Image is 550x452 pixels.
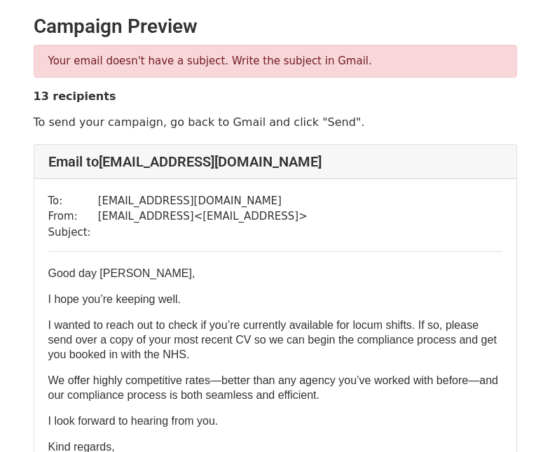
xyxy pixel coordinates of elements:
td: [EMAIL_ADDRESS] < [EMAIL_ADDRESS] > [98,209,308,225]
h4: Email to [EMAIL_ADDRESS][DOMAIN_NAME] [48,153,502,170]
td: To: [48,193,98,209]
p: To send your campaign, go back to Gmail and click "Send". [34,115,517,129]
p: I wanted to reach out to check if you’re currently available for locum shifts. If so, please send... [48,318,502,362]
p: Your email doesn't have a subject. Write the subject in Gmail. [48,54,502,69]
strong: 13 recipients [34,90,116,103]
td: [EMAIL_ADDRESS][DOMAIN_NAME] [98,193,308,209]
p: I look forward to hearing from you. [48,414,502,428]
h2: Campaign Preview [34,15,517,38]
p: I hope you’re keeping well. [48,292,502,306]
td: Subject: [48,225,98,241]
p: We offer highly competitive rates—better than any agency you’ve worked with before—and our compli... [48,373,502,402]
td: From: [48,209,98,225]
p: Good day [PERSON_NAME], [48,266,502,281]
